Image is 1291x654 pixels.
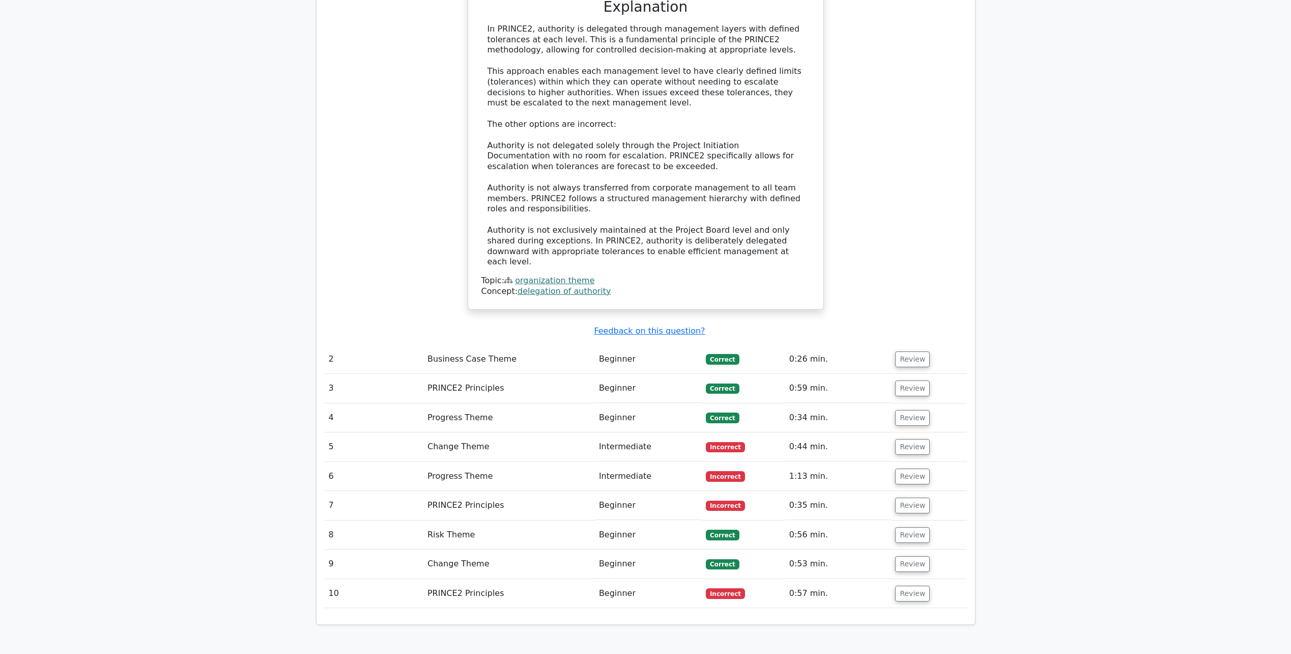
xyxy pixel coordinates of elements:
td: 6 [325,462,423,491]
td: Risk Theme [423,521,595,550]
td: Intermediate [595,462,702,491]
td: Beginner [595,374,702,403]
span: Incorrect [706,588,745,598]
td: PRINCE2 Principles [423,579,595,608]
td: 0:34 min. [785,403,892,432]
span: Incorrect [706,442,745,452]
a: Feedback on this question? [594,326,705,336]
button: Review [895,410,930,426]
td: Change Theme [423,550,595,579]
td: 0:44 min. [785,432,892,461]
td: Intermediate [595,432,702,461]
button: Review [895,498,930,513]
button: Review [895,469,930,484]
div: Topic: [481,276,810,286]
td: Beginner [595,550,702,579]
td: Beginner [595,345,702,374]
td: Progress Theme [423,462,595,491]
span: Incorrect [706,471,745,481]
td: PRINCE2 Principles [423,374,595,403]
div: Concept: [481,286,810,297]
td: 9 [325,550,423,579]
button: Review [895,527,930,543]
td: 8 [325,521,423,550]
a: organization theme [515,276,594,285]
div: In PRINCE2, authority is delegated through management layers with defined tolerances at each leve... [487,24,804,267]
td: PRINCE2 Principles [423,491,595,520]
button: Review [895,380,930,396]
button: Review [895,351,930,367]
td: Beginner [595,403,702,432]
td: 10 [325,579,423,608]
td: 0:26 min. [785,345,892,374]
td: 4 [325,403,423,432]
td: Beginner [595,521,702,550]
td: 5 [325,432,423,461]
td: 0:56 min. [785,521,892,550]
td: 0:53 min. [785,550,892,579]
td: Beginner [595,491,702,520]
td: 1:13 min. [785,462,892,491]
td: Beginner [595,579,702,608]
td: 7 [325,491,423,520]
td: 0:57 min. [785,579,892,608]
td: 0:35 min. [785,491,892,520]
td: Progress Theme [423,403,595,432]
td: 0:59 min. [785,374,892,403]
button: Review [895,439,930,455]
span: Correct [706,354,739,364]
a: delegation of authority [518,286,611,296]
button: Review [895,586,930,602]
td: 2 [325,345,423,374]
span: Correct [706,413,739,423]
span: Correct [706,530,739,540]
td: Change Theme [423,432,595,461]
span: Correct [706,384,739,394]
span: Correct [706,559,739,569]
span: Incorrect [706,501,745,511]
td: 3 [325,374,423,403]
button: Review [895,556,930,572]
td: Business Case Theme [423,345,595,374]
